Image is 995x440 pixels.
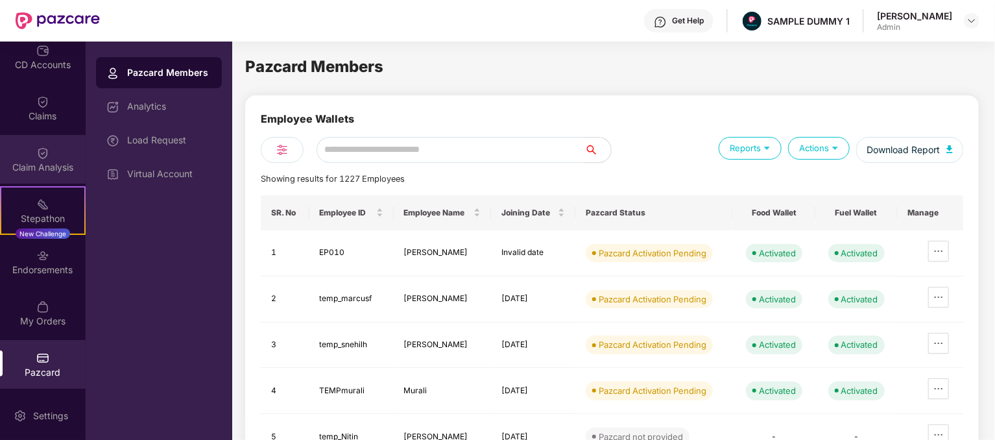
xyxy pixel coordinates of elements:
[274,142,290,158] img: svg+xml;base64,PHN2ZyB4bWxucz0iaHR0cDovL3d3dy53My5vcmcvMjAwMC9zdmciIHdpZHRoPSIyNCIgaGVpZ2h0PSIyNC...
[761,141,773,154] img: svg+xml;base64,PHN2ZyB4bWxucz0iaHR0cDovL3d3dy53My5vcmcvMjAwMC9zdmciIHdpZHRoPSIxOSIgaGVpZ2h0PSIxOS...
[829,141,841,154] img: svg+xml;base64,PHN2ZyB4bWxucz0iaHR0cDovL3d3dy53My5vcmcvMjAwMC9zdmciIHdpZHRoPSIxOSIgaGVpZ2h0PSIxOS...
[16,228,70,239] div: New Challenge
[929,384,948,394] span: ellipsis
[127,135,211,145] div: Load Request
[320,208,374,218] span: Employee ID
[394,368,491,414] td: Murali
[867,143,940,157] span: Download Report
[841,247,878,260] div: Activated
[36,147,49,160] img: svg+xml;base64,PHN2ZyBpZD0iQ2xhaW0iIHhtbG5zPSJodHRwOi8vd3d3LnczLm9yZy8yMDAwL3N2ZyIgd2lkdGg9IjIwIi...
[759,384,796,397] div: Activated
[584,137,612,163] button: search
[394,195,491,230] th: Employee Name
[928,287,949,308] button: ellipsis
[733,195,815,230] th: Food Wallet
[261,323,309,369] td: 3
[672,16,704,26] div: Get Help
[36,249,49,262] img: svg+xml;base64,PHN2ZyBpZD0iRW5kb3JzZW1lbnRzIiB4bWxucz0iaHR0cDovL3d3dy53My5vcmcvMjAwMC9zdmciIHdpZH...
[36,352,49,365] img: svg+xml;base64,PHN2ZyBpZD0iUGF6Y2FyZCIgeG1sbnM9Imh0dHA6Ly93d3cudzMub3JnLzIwMDAvc3ZnIiB3aWR0aD0iMj...
[106,168,119,181] img: svg+xml;base64,PHN2ZyBpZD0iVmlydHVhbF9BY2NvdW50IiBkYXRhLW5hbWU9IlZpcnR1YWwgQWNjb3VudCIgeG1sbnM9Im...
[309,230,394,276] td: EP010
[106,67,119,80] img: svg+xml;base64,PHN2ZyBpZD0iUHJvZmlsZSIgeG1sbnM9Imh0dHA6Ly93d3cudzMub3JnLzIwMDAvc3ZnIiB3aWR0aD0iMj...
[841,384,878,397] div: Activated
[394,276,491,323] td: [PERSON_NAME]
[575,195,733,230] th: Pazcard Status
[261,174,405,184] span: Showing results for 1227 Employees
[127,66,211,79] div: Pazcard Members
[106,134,119,147] img: svg+xml;base64,PHN2ZyBpZD0iTG9hZF9SZXF1ZXN0IiBkYXRhLW5hbWU9IkxvYWQgUmVxdWVzdCIgeG1sbnM9Imh0dHA6Ly...
[815,195,898,230] th: Fuel Wallet
[309,276,394,323] td: temp_marcusf
[929,246,948,256] span: ellipsis
[36,198,49,211] img: svg+xml;base64,PHN2ZyB4bWxucz0iaHR0cDovL3d3dy53My5vcmcvMjAwMC9zdmciIHdpZHRoPSIyMSIgaGVpZ2h0PSIyMC...
[929,292,948,302] span: ellipsis
[877,22,952,32] div: Admin
[404,208,471,218] span: Employee Name
[759,247,796,260] div: Activated
[127,169,211,179] div: Virtual Account
[928,378,949,399] button: ellipsis
[599,293,706,306] div: Pazcard Activation Pending
[966,16,977,26] img: svg+xml;base64,PHN2ZyBpZD0iRHJvcGRvd24tMzJ4MzIiIHhtbG5zPSJodHRwOi8vd3d3LnczLm9yZy8yMDAwL3N2ZyIgd2...
[501,208,555,218] span: Joining Date
[654,16,667,29] img: svg+xml;base64,PHN2ZyBpZD0iSGVscC0zMngzMiIgeG1sbnM9Imh0dHA6Ly93d3cudzMub3JnLzIwMDAvc3ZnIiB3aWR0aD...
[898,195,963,230] th: Manage
[584,145,611,155] span: search
[767,15,850,27] div: SAMPLE DUMMY 1
[719,137,782,160] div: Reports
[929,430,948,440] span: ellipsis
[491,368,575,414] td: [DATE]
[491,230,575,276] td: Invalid date
[841,293,878,306] div: Activated
[599,384,706,397] div: Pazcard Activation Pending
[309,323,394,369] td: temp_snehilh
[14,409,27,422] img: svg+xml;base64,PHN2ZyBpZD0iU2V0dGluZy0yMHgyMCIgeG1sbnM9Imh0dHA6Ly93d3cudzMub3JnLzIwMDAvc3ZnIiB3aW...
[599,247,706,260] div: Pazcard Activation Pending
[856,137,963,163] button: Download Report
[261,111,354,137] div: Employee Wallets
[36,95,49,108] img: svg+xml;base64,PHN2ZyBpZD0iQ2xhaW0iIHhtbG5zPSJodHRwOi8vd3d3LnczLm9yZy8yMDAwL3N2ZyIgd2lkdGg9IjIwIi...
[759,293,796,306] div: Activated
[16,12,100,29] img: New Pazcare Logo
[309,368,394,414] td: TEMPmurali
[394,323,491,369] td: [PERSON_NAME]
[245,57,383,76] span: Pazcard Members
[491,323,575,369] td: [DATE]
[928,241,949,262] button: ellipsis
[759,338,796,351] div: Activated
[36,300,49,313] img: svg+xml;base64,PHN2ZyBpZD0iTXlfT3JkZXJzIiBkYXRhLW5hbWU9Ik15IE9yZGVycyIgeG1sbnM9Imh0dHA6Ly93d3cudz...
[599,338,706,351] div: Pazcard Activation Pending
[106,101,119,114] img: svg+xml;base64,PHN2ZyBpZD0iRGFzaGJvYXJkIiB4bWxucz0iaHR0cDovL3d3dy53My5vcmcvMjAwMC9zdmciIHdpZHRoPS...
[261,230,309,276] td: 1
[928,333,949,354] button: ellipsis
[1,212,84,225] div: Stepathon
[36,44,49,57] img: svg+xml;base64,PHN2ZyBpZD0iQ0RfQWNjb3VudHMiIGRhdGEtbmFtZT0iQ0QgQWNjb3VudHMiIHhtbG5zPSJodHRwOi8vd3...
[491,195,575,230] th: Joining Date
[929,338,948,348] span: ellipsis
[309,195,394,230] th: Employee ID
[743,12,761,31] img: Pazcare_Alternative_logo-01-01.png
[261,195,309,230] th: SR. No
[127,101,211,112] div: Analytics
[841,338,878,351] div: Activated
[394,230,491,276] td: [PERSON_NAME]
[491,276,575,323] td: [DATE]
[261,276,309,323] td: 2
[788,137,850,160] div: Actions
[261,368,309,414] td: 4
[29,409,72,422] div: Settings
[877,10,952,22] div: [PERSON_NAME]
[946,145,953,153] img: svg+xml;base64,PHN2ZyB4bWxucz0iaHR0cDovL3d3dy53My5vcmcvMjAwMC9zdmciIHhtbG5zOnhsaW5rPSJodHRwOi8vd3...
